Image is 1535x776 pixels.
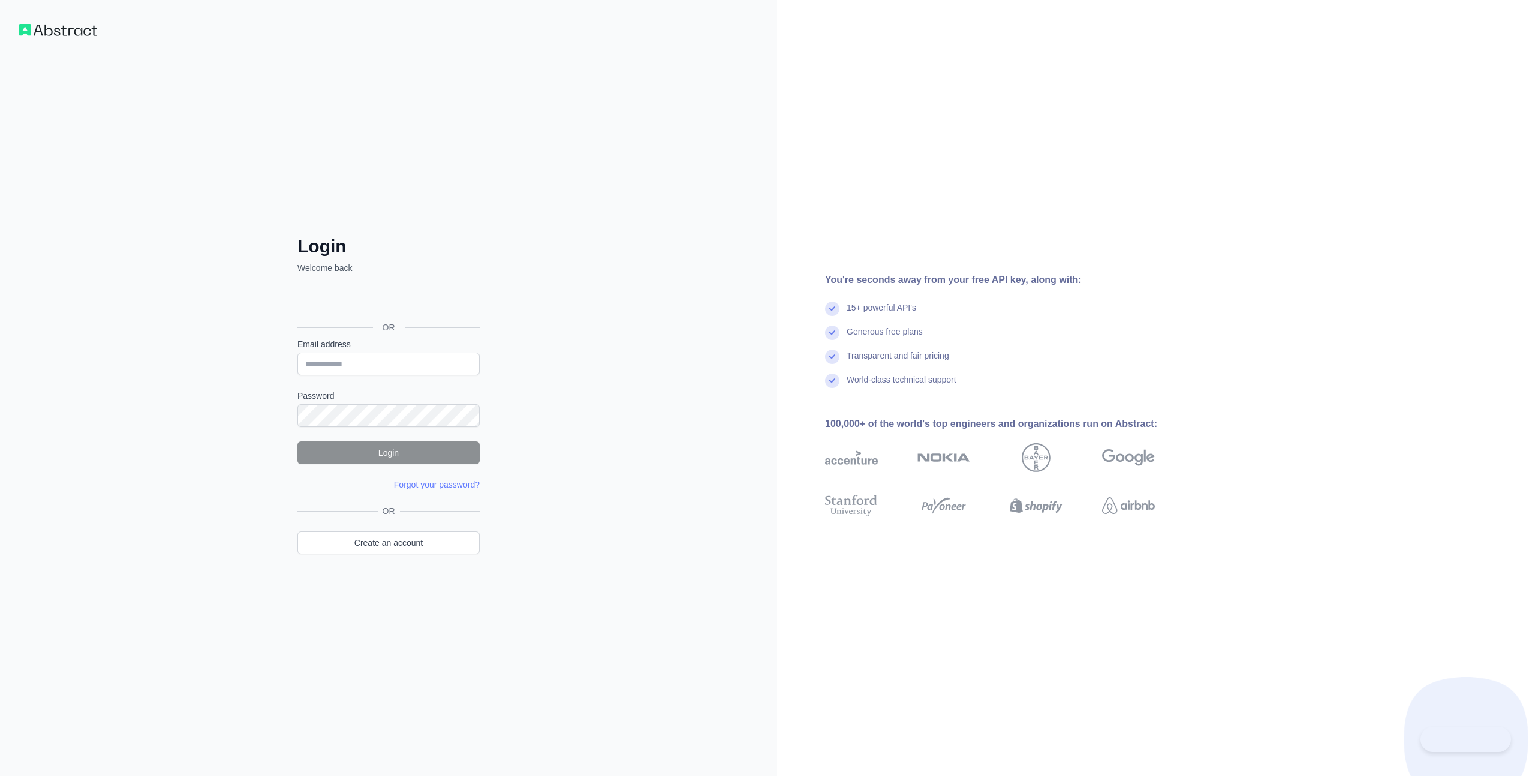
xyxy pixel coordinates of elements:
[1022,443,1051,472] img: bayer
[825,443,878,472] img: accenture
[297,390,480,402] label: Password
[19,24,97,36] img: Workflow
[297,338,480,350] label: Email address
[297,531,480,554] a: Create an account
[917,443,970,472] img: nokia
[1102,443,1155,472] img: google
[825,273,1193,287] div: You're seconds away from your free API key, along with:
[1010,492,1063,519] img: shopify
[847,326,923,350] div: Generous free plans
[297,236,480,257] h2: Login
[847,302,916,326] div: 15+ powerful API's
[373,321,405,333] span: OR
[394,480,480,489] a: Forgot your password?
[825,350,839,364] img: check mark
[291,287,483,314] iframe: Sign in with Google Button
[917,492,970,519] img: payoneer
[847,350,949,374] div: Transparent and fair pricing
[825,374,839,388] img: check mark
[297,262,480,274] p: Welcome back
[825,492,878,519] img: stanford university
[825,417,1193,431] div: 100,000+ of the world's top engineers and organizations run on Abstract:
[1102,492,1155,519] img: airbnb
[297,441,480,464] button: Login
[825,302,839,316] img: check mark
[378,505,400,517] span: OR
[847,374,956,398] div: World-class technical support
[825,326,839,340] img: check mark
[1420,727,1511,752] iframe: Toggle Customer Support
